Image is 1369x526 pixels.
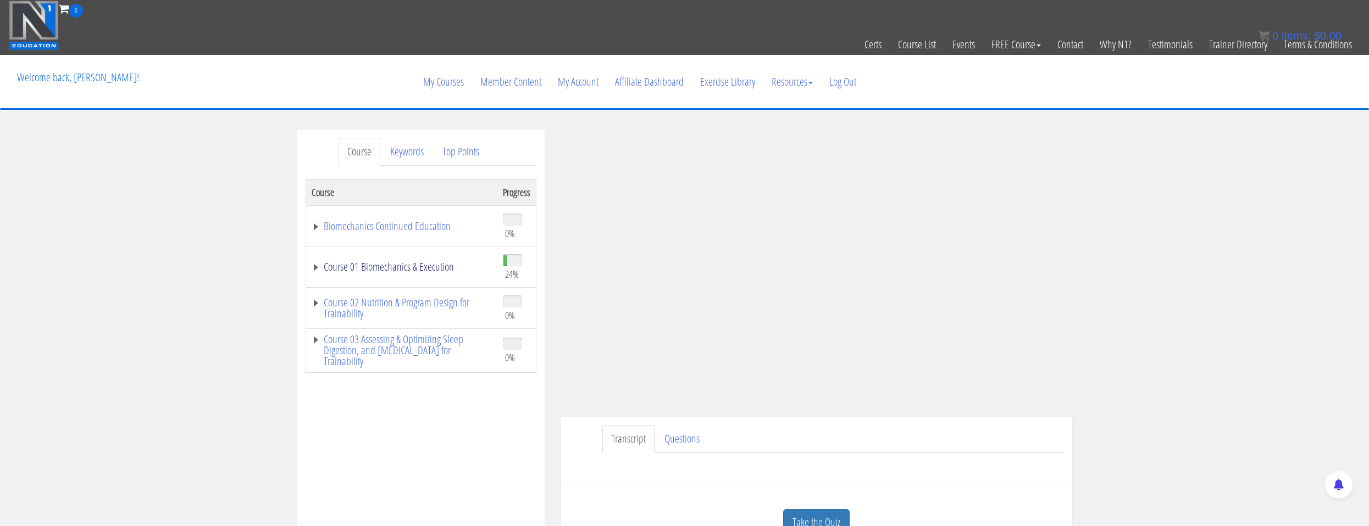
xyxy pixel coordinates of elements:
[656,425,708,453] a: Questions
[312,334,492,367] a: Course 03 Assessing & Optimizing Sleep Digestion, and [MEDICAL_DATA] for Trainability
[472,55,550,108] a: Member Content
[69,4,83,18] span: 0
[856,18,890,71] a: Certs
[1282,30,1311,42] span: items:
[1276,18,1360,71] a: Terms & Conditions
[505,227,515,239] span: 0%
[312,261,492,272] a: Course 01 Biomechanics & Execution
[505,268,519,280] span: 24%
[1091,18,1140,71] a: Why N1?
[505,351,515,363] span: 0%
[1049,18,1091,71] a: Contact
[692,55,763,108] a: Exercise Library
[890,18,944,71] a: Course List
[1259,30,1270,41] img: icon11.png
[1140,18,1201,71] a: Testimonials
[505,309,515,321] span: 0%
[59,1,83,16] a: 0
[381,138,433,166] a: Keywords
[944,18,983,71] a: Events
[1314,30,1342,42] bdi: 0.00
[415,55,472,108] a: My Courses
[1314,30,1320,42] span: $
[306,179,497,205] th: Course
[497,179,536,205] th: Progress
[312,221,492,232] a: Biomechanics Continued Education
[821,55,864,108] a: Log Out
[1201,18,1276,71] a: Trainer Directory
[9,55,147,99] p: Welcome back, [PERSON_NAME]!
[1259,30,1342,42] a: 0 items: $0.00
[983,18,1049,71] a: FREE Course
[1272,30,1278,42] span: 0
[550,55,607,108] a: My Account
[339,138,380,166] a: Course
[602,425,655,453] a: Transcript
[763,55,821,108] a: Resources
[312,297,492,319] a: Course 02 Nutrition & Program Design for Trainability
[607,55,692,108] a: Affiliate Dashboard
[434,138,488,166] a: Top Points
[9,1,59,50] img: n1-education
